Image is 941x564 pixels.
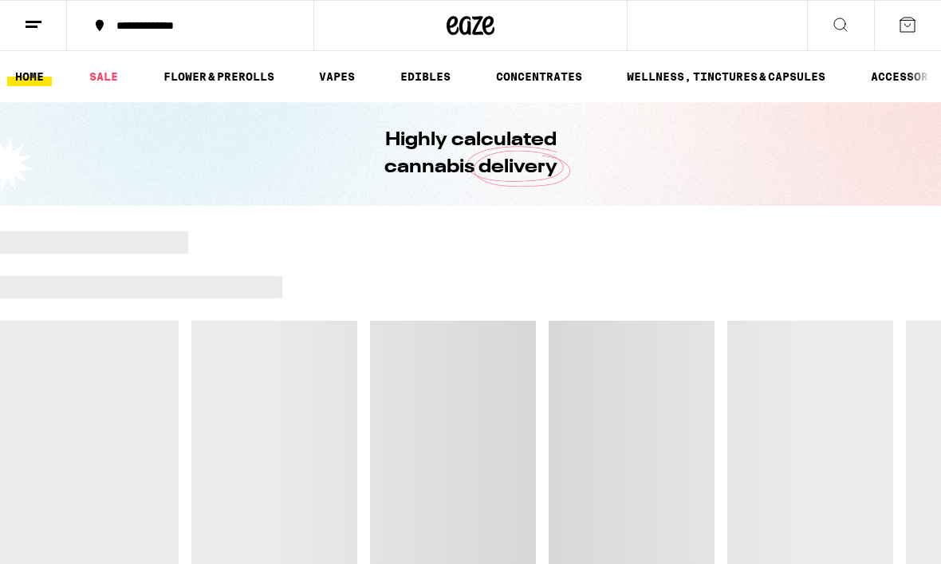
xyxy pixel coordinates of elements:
[7,67,52,86] a: HOME
[156,67,282,86] a: FLOWER & PREROLLS
[392,67,459,86] a: EDIBLES
[81,67,126,86] a: SALE
[488,67,590,86] a: CONCENTRATES
[311,67,363,86] a: VAPES
[339,127,602,181] h1: Highly calculated cannabis delivery
[619,67,833,86] a: WELLNESS, TINCTURES & CAPSULES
